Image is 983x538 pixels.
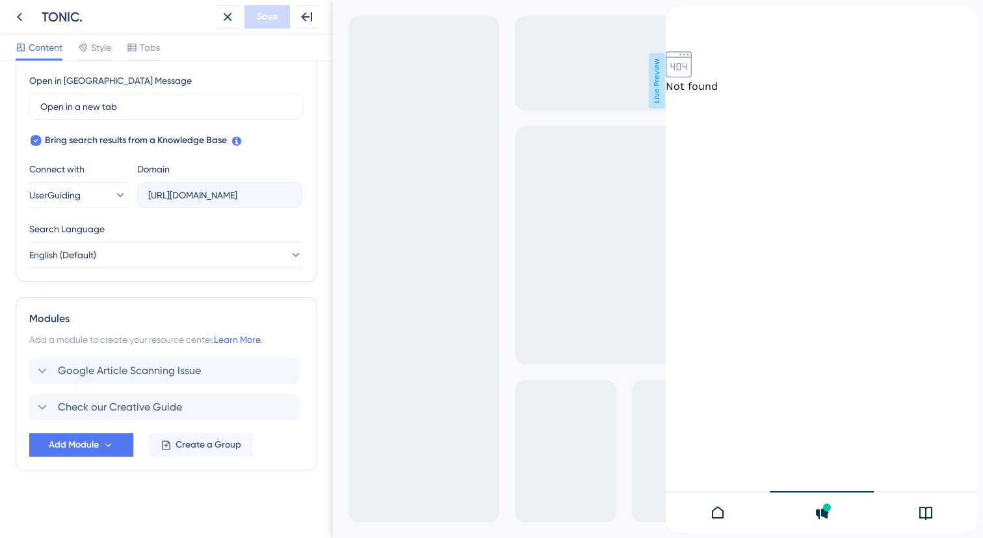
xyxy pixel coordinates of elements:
[29,40,62,55] span: Content
[29,311,304,327] div: Modules
[140,40,160,55] span: Tabs
[58,399,182,415] span: Check our Creative Guide
[29,358,304,384] div: Google Article Scanning Issue
[148,188,291,202] input: company.help.userguiding.com
[29,221,105,237] span: Search Language
[29,247,96,263] span: English (Default)
[119,7,123,17] div: 3
[40,100,293,114] input: Open in a new tab
[316,53,332,109] span: Live Preview
[29,394,304,420] div: Check our Creative Guide
[29,73,192,88] div: Open in [GEOGRAPHIC_DATA] Message
[29,433,133,457] button: Add Module
[29,182,127,208] button: UserGuiding
[45,133,227,148] span: Bring search results from a Knowledge Base
[29,242,302,268] button: English (Default)
[214,334,262,345] a: Learn More.
[31,3,111,19] span: Resource Center
[29,161,127,177] div: Connect with
[176,437,241,453] span: Create a Group
[137,161,170,177] div: Domain
[91,40,111,55] span: Style
[42,8,211,26] div: TONIC.
[257,9,278,25] span: Save
[49,437,99,453] span: Add Module
[29,334,214,345] span: Add a module to create your resource center.
[29,187,81,203] span: UserGuiding
[58,363,201,379] span: Google Article Scanning Issue
[149,433,253,457] button: Create a Group
[244,5,290,29] button: Save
